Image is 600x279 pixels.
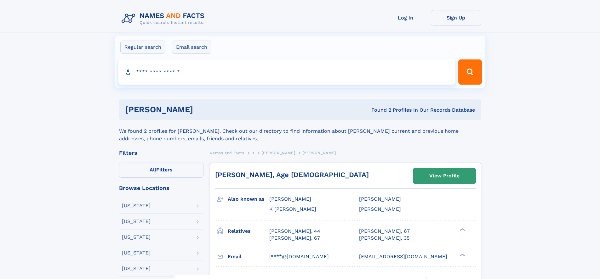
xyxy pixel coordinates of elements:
[359,228,410,235] a: [PERSON_NAME], 67
[119,150,203,156] div: Filters
[261,149,295,157] a: [PERSON_NAME]
[119,120,481,142] div: We found 2 profiles for [PERSON_NAME]. Check out our directory to find information about [PERSON_...
[215,171,369,179] a: [PERSON_NAME], Age [DEMOGRAPHIC_DATA]
[380,10,431,25] a: Log In
[122,203,151,208] div: [US_STATE]
[125,106,282,114] h1: [PERSON_NAME]
[359,196,401,202] span: [PERSON_NAME]
[119,185,203,191] div: Browse Locations
[251,151,254,155] span: H
[122,250,151,255] div: [US_STATE]
[228,194,269,204] h3: Also known as
[269,228,320,235] a: [PERSON_NAME], 44
[458,59,482,85] button: Search Button
[359,235,409,242] a: [PERSON_NAME], 35
[269,206,316,212] span: K [PERSON_NAME]
[302,151,336,155] span: [PERSON_NAME]
[150,167,156,173] span: All
[458,253,466,257] div: ❯
[413,168,476,183] a: View Profile
[228,226,269,237] h3: Relatives
[282,107,475,114] div: Found 2 Profiles In Our Records Database
[122,266,151,271] div: [US_STATE]
[228,251,269,262] h3: Email
[431,10,481,25] a: Sign Up
[269,235,320,242] a: [PERSON_NAME], 67
[269,196,311,202] span: [PERSON_NAME]
[210,149,244,157] a: Names and Facts
[261,151,295,155] span: [PERSON_NAME]
[119,10,210,27] img: Logo Names and Facts
[119,163,203,178] label: Filters
[458,227,466,232] div: ❯
[122,219,151,224] div: [US_STATE]
[429,169,460,183] div: View Profile
[118,59,456,85] input: search input
[359,206,401,212] span: [PERSON_NAME]
[122,235,151,240] div: [US_STATE]
[172,41,211,54] label: Email search
[120,41,165,54] label: Regular search
[251,149,254,157] a: H
[359,254,447,259] span: [EMAIL_ADDRESS][DOMAIN_NAME]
